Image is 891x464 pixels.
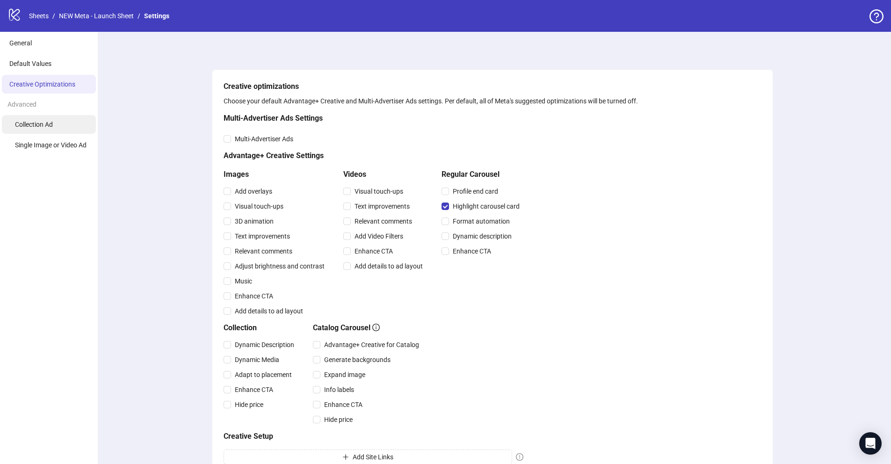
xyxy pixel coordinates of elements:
[313,322,423,333] h5: Catalog Carousel
[9,60,51,67] span: Default Values
[449,246,495,256] span: Enhance CTA
[320,384,358,395] span: Info labels
[351,231,407,241] span: Add Video Filters
[859,432,882,455] div: Open Intercom Messenger
[351,216,416,226] span: Relevant comments
[320,414,356,425] span: Hide price
[224,322,298,333] h5: Collection
[320,370,369,380] span: Expand image
[15,121,53,128] span: Collection Ad
[231,134,297,144] span: Multi-Advertiser Ads
[342,454,349,460] span: plus
[320,355,394,365] span: Generate backgrounds
[231,355,283,365] span: Dynamic Media
[449,186,502,196] span: Profile end card
[9,80,75,88] span: Creative Optimizations
[224,113,523,124] h5: Multi-Advertiser Ads Settings
[351,246,397,256] span: Enhance CTA
[449,201,523,211] span: Highlight carousel card
[231,201,287,211] span: Visual touch-ups
[27,11,51,21] a: Sheets
[231,384,277,395] span: Enhance CTA
[224,96,761,106] div: Choose your default Advantage+ Creative and Multi-Advertiser Ads settings. Per default, all of Me...
[15,141,87,149] span: Single Image or Video Ad
[231,186,276,196] span: Add overlays
[231,261,328,271] span: Adjust brightness and contrast
[142,11,171,21] a: Settings
[224,81,761,92] h5: Creative optimizations
[138,11,140,21] li: /
[869,9,884,23] span: question-circle
[343,169,427,180] h5: Videos
[231,231,294,241] span: Text improvements
[9,39,32,47] span: General
[351,186,407,196] span: Visual touch-ups
[231,276,256,286] span: Music
[516,453,523,461] span: exclamation-circle
[372,324,380,331] span: info-circle
[231,370,296,380] span: Adapt to placement
[52,11,55,21] li: /
[320,340,423,350] span: Advantage+ Creative for Catalog
[351,201,413,211] span: Text improvements
[231,340,298,350] span: Dynamic Description
[224,169,328,180] h5: Images
[320,399,366,410] span: Enhance CTA
[231,216,277,226] span: 3D animation
[224,150,523,161] h5: Advantage+ Creative Settings
[449,231,515,241] span: Dynamic description
[353,453,393,461] span: Add Site Links
[231,291,277,301] span: Enhance CTA
[224,431,523,442] h5: Creative Setup
[351,261,427,271] span: Add details to ad layout
[449,216,514,226] span: Format automation
[57,11,136,21] a: NEW Meta - Launch Sheet
[231,306,307,316] span: Add details to ad layout
[231,246,296,256] span: Relevant comments
[442,169,523,180] h5: Regular Carousel
[231,399,267,410] span: Hide price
